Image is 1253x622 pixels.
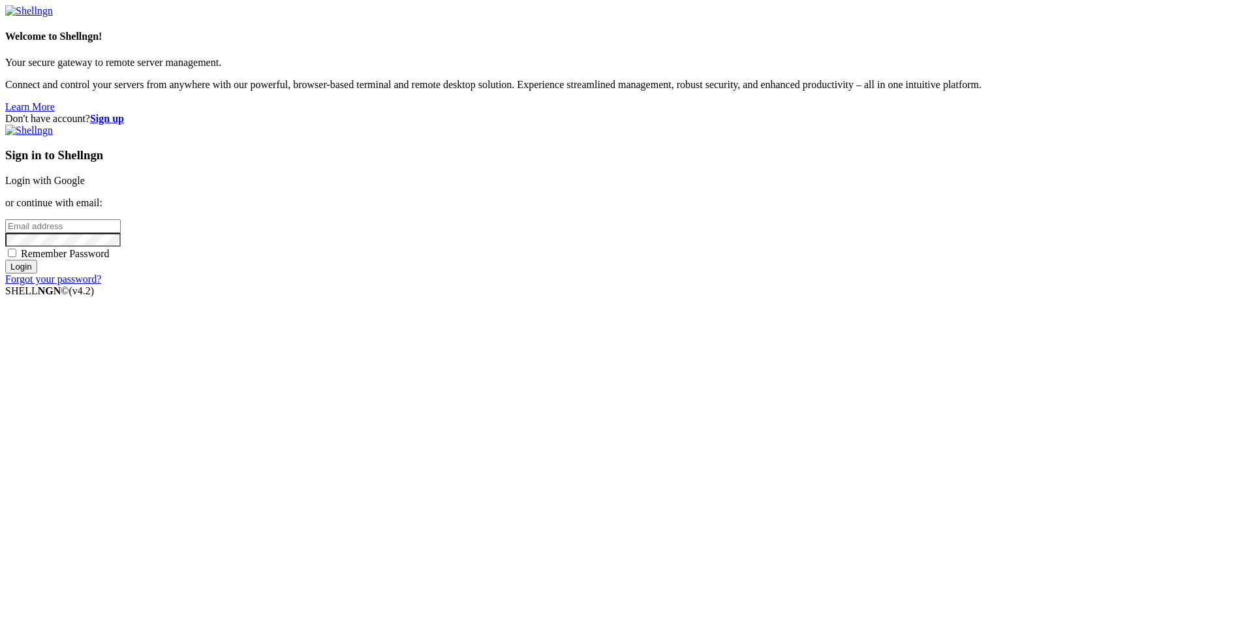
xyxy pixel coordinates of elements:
[5,79,1248,91] p: Connect and control your servers from anywhere with our powerful, browser-based terminal and remo...
[21,248,110,259] span: Remember Password
[5,197,1248,209] p: or continue with email:
[90,113,124,124] a: Sign up
[38,285,61,296] b: NGN
[5,31,1248,42] h4: Welcome to Shellngn!
[5,285,94,296] span: SHELL ©
[5,125,53,136] img: Shellngn
[5,260,37,273] input: Login
[5,148,1248,163] h3: Sign in to Shellngn
[8,249,16,257] input: Remember Password
[5,175,85,186] a: Login with Google
[5,113,1248,125] div: Don't have account?
[5,273,101,285] a: Forgot your password?
[5,101,55,112] a: Learn More
[5,5,53,17] img: Shellngn
[5,57,1248,69] p: Your secure gateway to remote server management.
[69,285,95,296] span: 4.2.0
[5,219,121,233] input: Email address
